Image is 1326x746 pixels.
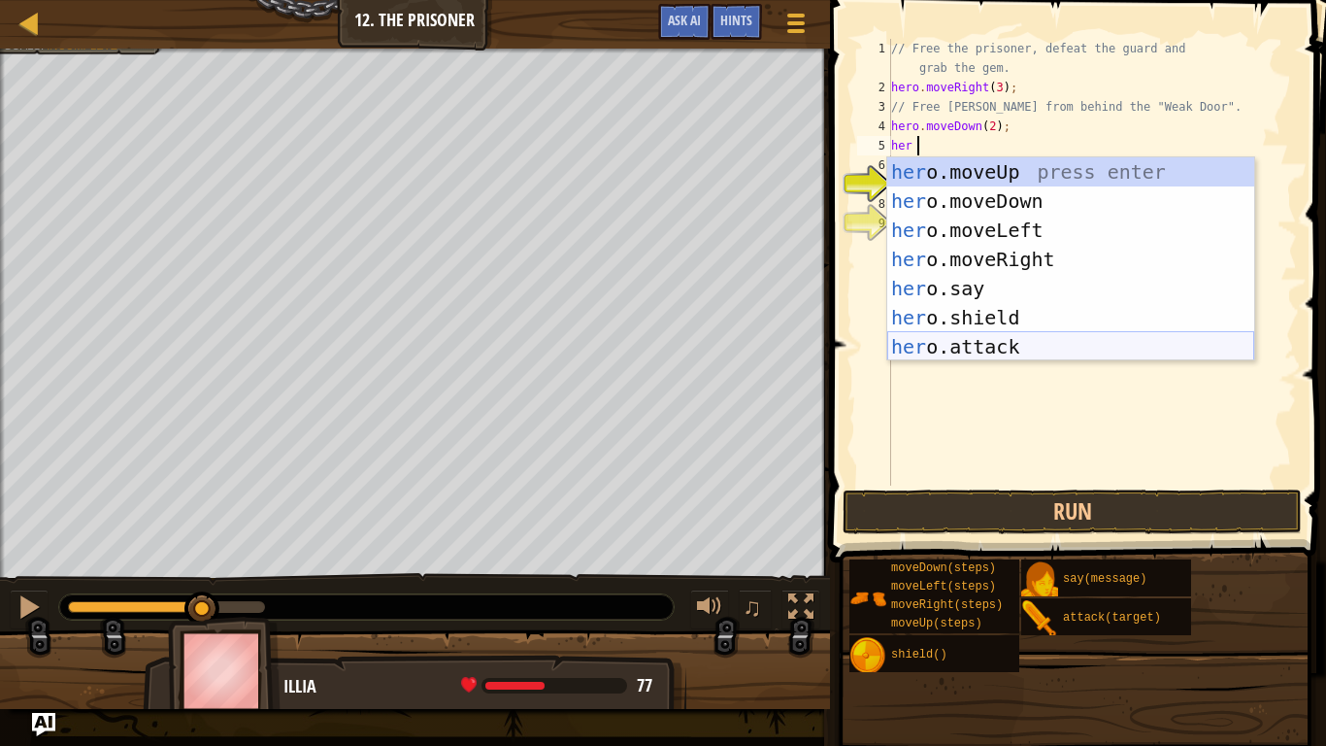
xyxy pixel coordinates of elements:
button: Adjust volume [690,590,729,629]
div: 7 [857,175,891,194]
div: 3 [857,97,891,117]
div: 4 [857,117,891,136]
div: 9 [857,214,891,233]
span: moveRight(steps) [891,598,1003,612]
div: health: 77.1 / 180 [461,677,652,695]
div: 8 [857,194,891,214]
button: Run [843,490,1302,534]
span: shield() [891,648,947,661]
button: Ctrl + P: Pause [10,590,49,629]
span: say(message) [1063,572,1146,586]
span: moveUp(steps) [891,617,982,630]
span: moveLeft(steps) [891,580,996,593]
button: Toggle fullscreen [781,590,820,629]
span: attack(target) [1063,611,1161,625]
span: Hints [720,11,752,29]
span: 77 [637,673,652,697]
span: moveDown(steps) [891,561,996,575]
span: ♫ [743,593,762,622]
div: Illia [283,674,667,699]
div: 5 [857,136,891,155]
button: Show game menu [772,4,820,50]
span: Ask AI [668,11,701,29]
div: 2 [857,78,891,97]
button: ♫ [739,590,772,629]
button: Ask AI [32,713,55,736]
button: Ask AI [658,4,711,40]
img: portrait.png [1021,600,1058,637]
img: portrait.png [1021,561,1058,598]
img: portrait.png [849,637,886,674]
div: 1 [857,39,891,78]
div: 6 [857,155,891,175]
img: portrait.png [849,580,886,617]
img: thang_avatar_frame.png [168,617,281,725]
